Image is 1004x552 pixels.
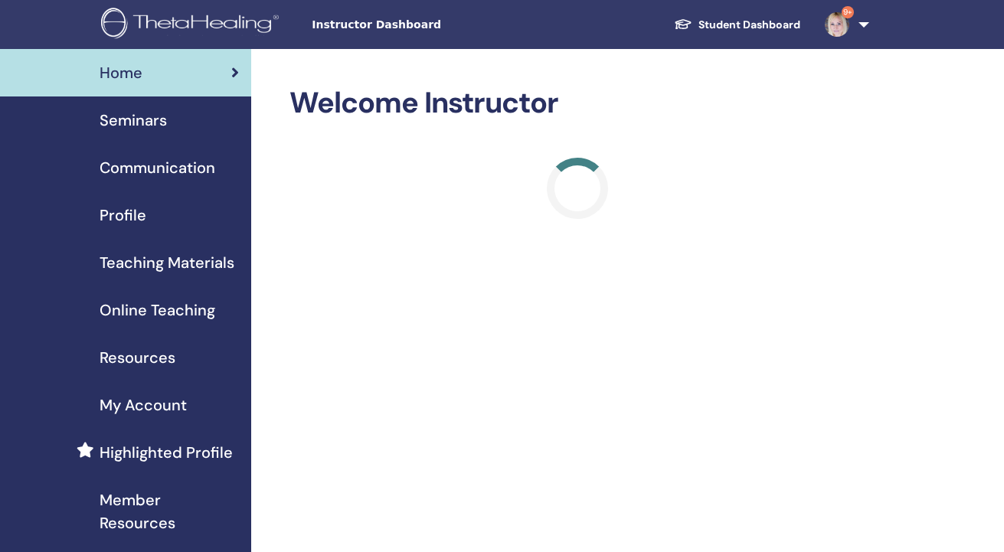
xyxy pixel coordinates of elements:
img: default.jpg [825,12,849,37]
h2: Welcome Instructor [289,86,866,121]
span: Communication [100,156,215,179]
span: Member Resources [100,488,239,534]
img: logo.png [101,8,284,42]
span: 9+ [842,6,854,18]
span: Seminars [100,109,167,132]
a: Student Dashboard [662,11,813,39]
span: Home [100,61,142,84]
span: Instructor Dashboard [312,17,541,33]
span: Teaching Materials [100,251,234,274]
span: My Account [100,394,187,416]
span: Online Teaching [100,299,215,322]
span: Resources [100,346,175,369]
span: Highlighted Profile [100,441,233,464]
img: graduation-cap-white.svg [674,18,692,31]
span: Profile [100,204,146,227]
